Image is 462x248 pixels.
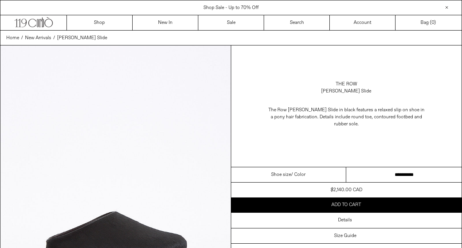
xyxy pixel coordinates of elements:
a: New In [133,15,198,30]
div: $2,140.00 CAD [331,186,362,194]
a: Home [6,34,19,42]
span: New Arrivals [25,35,51,41]
span: [PERSON_NAME] Slide [57,35,107,41]
span: Shoe size [271,171,291,178]
span: 0 [431,20,434,26]
button: Add to cart [231,197,462,212]
span: Add to cart [331,202,361,208]
a: Bag () [395,15,461,30]
div: [PERSON_NAME] Slide [321,88,371,95]
span: / Color [291,171,306,178]
h3: Size Guide [334,233,356,239]
span: / [21,34,23,42]
span: / [53,34,55,42]
a: [PERSON_NAME] Slide [57,34,107,42]
span: ) [431,19,436,26]
span: Home [6,35,19,41]
a: New Arrivals [25,34,51,42]
a: Shop Sale - Up to 70% Off [203,5,259,11]
a: The Row [336,81,357,88]
a: Search [264,15,330,30]
p: The Row [PERSON_NAME] Slide in black features a relaxed slip on shoe in a pony hair fabrication. ... [268,103,424,132]
a: Sale [198,15,264,30]
h3: Details [338,217,352,223]
a: Shop [67,15,133,30]
a: Account [330,15,395,30]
